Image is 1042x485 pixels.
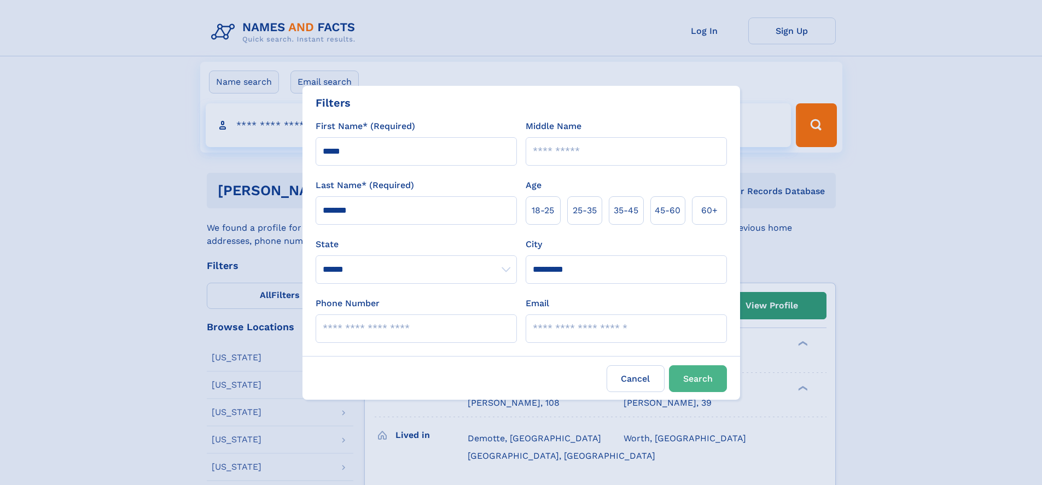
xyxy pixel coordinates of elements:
[701,204,718,217] span: 60+
[607,365,665,392] label: Cancel
[573,204,597,217] span: 25‑35
[526,120,581,133] label: Middle Name
[669,365,727,392] button: Search
[316,297,380,310] label: Phone Number
[526,238,542,251] label: City
[655,204,680,217] span: 45‑60
[614,204,638,217] span: 35‑45
[316,120,415,133] label: First Name* (Required)
[526,179,542,192] label: Age
[526,297,549,310] label: Email
[316,238,517,251] label: State
[316,95,351,111] div: Filters
[532,204,554,217] span: 18‑25
[316,179,414,192] label: Last Name* (Required)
